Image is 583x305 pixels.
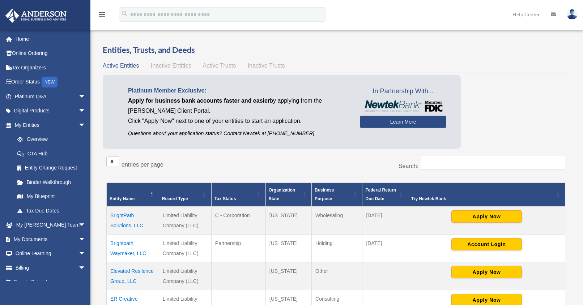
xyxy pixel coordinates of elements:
[362,183,408,207] th: Federal Return Due Date: Activate to sort
[107,235,159,262] td: Brightpath Waymaker, LLC
[78,261,93,275] span: arrow_drop_down
[312,262,362,290] td: Other
[451,266,522,278] button: Apply Now
[5,32,97,46] a: Home
[78,104,93,119] span: arrow_drop_down
[5,275,97,289] a: Events Calendar
[214,196,236,201] span: Tax Status
[159,206,211,235] td: Limited Liability Company (LLC)
[10,203,93,218] a: Tax Due Dates
[122,162,163,168] label: entries per page
[5,75,97,90] a: Order StatusNEW
[312,235,362,262] td: Holding
[78,118,93,133] span: arrow_drop_down
[312,206,362,235] td: Wholesaling
[107,183,159,207] th: Entity Name: Activate to invert sorting
[42,77,58,87] div: NEW
[360,116,446,128] a: Learn More
[5,104,97,118] a: Digital Productsarrow_drop_down
[315,188,334,201] span: Business Purpose
[5,218,97,232] a: My [PERSON_NAME] Teamarrow_drop_down
[248,63,285,69] span: Inactive Trusts
[159,183,211,207] th: Record Type: Activate to sort
[265,183,311,207] th: Organization State: Activate to sort
[211,183,265,207] th: Tax Status: Activate to sort
[121,10,129,18] i: search
[567,9,578,20] img: User Pic
[5,232,97,246] a: My Documentsarrow_drop_down
[128,98,270,104] span: Apply for business bank accounts faster and easier
[451,241,522,247] a: Account Login
[78,232,93,247] span: arrow_drop_down
[5,60,97,75] a: Tax Organizers
[159,235,211,262] td: Limited Liability Company (LLC)
[10,161,93,175] a: Entity Change Request
[107,262,159,290] td: Elevated Resilence Group, LLC
[5,89,97,104] a: Platinum Q&Aarrow_drop_down
[211,206,265,235] td: C - Corporation
[312,183,362,207] th: Business Purpose: Activate to sort
[5,246,97,261] a: Online Learningarrow_drop_down
[265,235,311,262] td: [US_STATE]
[78,246,93,261] span: arrow_drop_down
[211,235,265,262] td: Partnership
[363,100,443,112] img: NewtekBankLogoSM.png
[159,262,211,290] td: Limited Liability Company (LLC)
[265,262,311,290] td: [US_STATE]
[5,46,97,61] a: Online Ordering
[451,210,522,223] button: Apply Now
[128,96,349,116] p: by applying from the [PERSON_NAME] Client Portal.
[362,206,408,235] td: [DATE]
[3,9,69,23] img: Anderson Advisors Platinum Portal
[5,118,93,132] a: My Entitiesarrow_drop_down
[162,196,188,201] span: Record Type
[203,63,236,69] span: Active Trusts
[78,89,93,104] span: arrow_drop_down
[408,183,565,207] th: Try Newtek Bank : Activate to sort
[10,132,89,147] a: Overview
[365,188,396,201] span: Federal Return Due Date
[362,235,408,262] td: [DATE]
[451,238,522,250] button: Account Login
[399,163,418,169] label: Search:
[411,194,554,203] div: Try Newtek Bank
[10,189,93,204] a: My Blueprint
[10,175,93,189] a: Binder Walkthrough
[128,129,349,138] p: Questions about your application status? Contact Newtek at [PHONE_NUMBER]
[107,206,159,235] td: BrightPath Solutions, LLC
[78,218,93,233] span: arrow_drop_down
[103,44,569,56] h3: Entities, Trusts, and Deeds
[103,63,139,69] span: Active Entities
[5,261,97,275] a: Billingarrow_drop_down
[151,63,191,69] span: Inactive Entities
[110,196,135,201] span: Entity Name
[98,13,106,19] a: menu
[128,116,349,126] p: Click "Apply Now" next to one of your entities to start an application.
[360,86,446,97] span: In Partnership With...
[98,10,106,19] i: menu
[10,146,93,161] a: CTA Hub
[128,86,349,96] p: Platinum Member Exclusive:
[265,206,311,235] td: [US_STATE]
[269,188,295,201] span: Organization State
